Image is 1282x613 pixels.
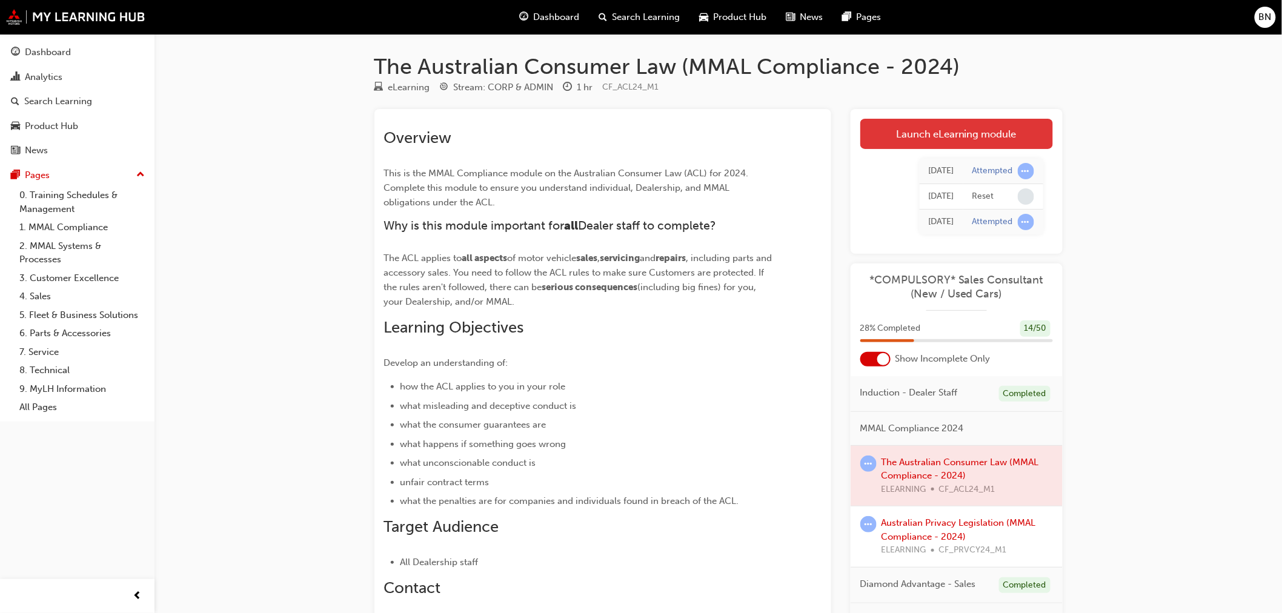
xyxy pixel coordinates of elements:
[5,164,150,187] button: Pages
[11,145,20,156] span: news-icon
[15,218,150,237] a: 1. MMAL Compliance
[565,219,579,233] span: all
[133,589,142,604] span: prev-icon
[15,380,150,399] a: 9. MyLH Information
[776,5,832,30] a: news-iconNews
[1018,214,1034,230] span: learningRecordVerb_ATTEMPT-icon
[860,119,1053,149] a: Launch eLearning module
[384,578,441,597] span: Contact
[400,439,566,449] span: what happens if something goes wrong
[800,10,823,24] span: News
[656,253,686,263] span: repairs
[882,543,926,557] span: ELEARNING
[374,80,430,95] div: Type
[860,422,964,436] span: MMAL Compliance 2024
[510,5,589,30] a: guage-iconDashboard
[400,400,577,411] span: what misleading and deceptive conduct is
[1255,7,1276,28] button: BN
[462,253,508,263] span: all aspects
[542,282,638,293] span: serious consequences
[15,398,150,417] a: All Pages
[11,121,20,132] span: car-icon
[11,170,20,181] span: pages-icon
[136,167,145,183] span: up-icon
[860,577,976,591] span: Diamond Advantage - Sales
[384,517,499,536] span: Target Audience
[1018,163,1034,179] span: learningRecordVerb_ATTEMPT-icon
[25,45,71,59] div: Dashboard
[577,81,593,94] div: 1 hr
[929,215,954,229] div: Tue Aug 19 2025 11:51:42 GMT+1000 (Australian Eastern Standard Time)
[400,457,536,468] span: what unconscionable conduct is
[15,306,150,325] a: 5. Fleet & Business Solutions
[972,191,994,202] div: Reset
[699,10,708,25] span: car-icon
[999,386,1051,402] div: Completed
[5,41,150,64] a: Dashboard
[15,324,150,343] a: 6. Parts & Accessories
[999,577,1051,594] div: Completed
[384,357,508,368] span: Develop an understanding of:
[400,557,479,568] span: All Dealership staff
[11,72,20,83] span: chart-icon
[860,516,877,532] span: learningRecordVerb_ATTEMPT-icon
[400,381,566,392] span: how the ACL applies to you in your role
[713,10,766,24] span: Product Hub
[400,495,739,506] span: what the penalties are for companies and individuals found in breach of the ACL.
[533,10,579,24] span: Dashboard
[15,361,150,380] a: 8. Technical
[6,9,145,25] a: mmal
[612,10,680,24] span: Search Learning
[577,253,598,263] span: sales
[972,216,1013,228] div: Attempted
[860,322,921,336] span: 28 % Completed
[400,477,490,488] span: unfair contract terms
[15,186,150,218] a: 0. Training Schedules & Management
[384,128,452,147] span: Overview
[842,10,851,25] span: pages-icon
[1018,188,1034,205] span: learningRecordVerb_NONE-icon
[15,343,150,362] a: 7. Service
[860,273,1053,300] a: *COMPULSORY* Sales Consultant (New / Used Cars)
[508,253,577,263] span: of motor vehicle
[15,237,150,269] a: 2. MMAL Systems & Processes
[374,82,384,93] span: learningResourceType_ELEARNING-icon
[579,219,717,233] span: Dealer staff to complete?
[5,66,150,88] a: Analytics
[11,96,19,107] span: search-icon
[895,352,991,366] span: Show Incomplete Only
[939,543,1007,557] span: CF_PRVCY24_M1
[598,253,600,263] span: ,
[563,80,593,95] div: Duration
[400,419,546,430] span: what the consumer guarantees are
[599,10,607,25] span: search-icon
[374,53,1063,80] h1: The Australian Consumer Law (MMAL Compliance - 2024)
[24,94,92,108] div: Search Learning
[384,219,565,233] span: Why is this module important for
[384,168,751,208] span: This is the MMAL Compliance module on the Australian Consumer Law (ACL) for 2024. Complete this m...
[1020,320,1051,337] div: 14 / 50
[972,165,1013,177] div: Attempted
[563,82,573,93] span: clock-icon
[25,168,50,182] div: Pages
[603,82,659,92] span: Learning resource code
[860,456,877,472] span: learningRecordVerb_ATTEMPT-icon
[454,81,554,94] div: Stream: CORP & ADMIN
[384,253,775,293] span: , including parts and accessory sales. You need to follow the ACL rules to make sure Customers ar...
[5,90,150,113] a: Search Learning
[5,39,150,164] button: DashboardAnalyticsSearch LearningProduct HubNews
[1259,10,1272,24] span: BN
[5,115,150,138] a: Product Hub
[5,139,150,162] a: News
[929,190,954,204] div: Mon Aug 25 2025 11:39:53 GMT+1000 (Australian Eastern Standard Time)
[15,287,150,306] a: 4. Sales
[860,386,958,400] span: Induction - Dealer Staff
[600,253,640,263] span: servicing
[786,10,795,25] span: news-icon
[11,47,20,58] span: guage-icon
[440,82,449,93] span: target-icon
[25,119,78,133] div: Product Hub
[388,81,430,94] div: eLearning
[25,144,48,157] div: News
